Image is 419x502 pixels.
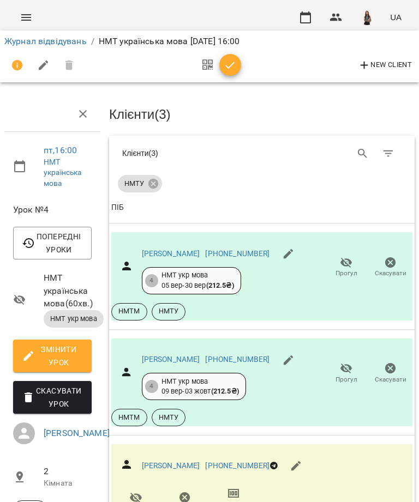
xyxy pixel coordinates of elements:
div: НМТ укр мова 05 вер - 30 вер [161,270,234,291]
div: НМТУ [118,175,162,192]
p: Кімната [44,478,92,489]
img: 6aba04e32ee3c657c737aeeda4e83600.jpg [360,10,375,25]
span: Скасувати [375,269,406,278]
span: Прогул [336,375,357,384]
div: Sort [111,201,124,214]
nav: breadcrumb [4,35,415,48]
li: / [91,35,94,48]
span: Скасувати Урок [22,384,83,410]
span: НМТ українська мова ( 60 хв. ) [44,271,92,310]
span: Прогул [336,269,357,278]
a: [PERSON_NAME] [142,355,200,364]
a: [PERSON_NAME] [44,428,110,438]
b: ( 212.5 ₴ ) [206,281,234,289]
div: ПІБ [111,201,124,214]
span: НМТУ [152,306,185,316]
button: Search [350,141,376,167]
button: Menu [13,4,39,31]
span: Попередні уроки [22,230,83,256]
span: Урок №4 [13,203,92,216]
button: Скасувати Урок [13,381,92,414]
button: UA [386,7,406,27]
button: Прогул [324,252,368,283]
span: New Client [358,59,412,72]
button: Попередні уроки [13,227,92,259]
span: UA [390,11,402,23]
span: Скасувати [375,375,406,384]
span: НМТ укр мова [44,314,104,324]
span: НМТУ [152,413,185,422]
span: НМТМ [112,306,147,316]
a: [PHONE_NUMBER] [205,461,270,470]
button: Фільтр [375,141,402,167]
h3: Клієнти ( 3 ) [109,107,415,122]
span: ПІБ [111,201,412,214]
button: Скасувати [368,358,412,389]
button: Змінити урок [13,340,92,372]
a: [PHONE_NUMBER] [205,249,270,258]
b: ( 212.5 ₴ ) [211,387,239,395]
a: Журнал відвідувань [4,36,87,46]
button: New Client [355,57,415,74]
a: [PHONE_NUMBER] [205,355,270,364]
span: НМТУ [118,179,151,189]
a: [PERSON_NAME] [142,461,200,470]
a: НМТ українська мова [44,158,81,188]
div: НМТ укр мова 09 вер - 03 жовт [161,377,239,397]
span: Змінити урок [22,343,83,369]
button: Прогул [324,358,368,389]
a: [PERSON_NAME] [142,249,200,258]
span: НМТМ [112,413,147,422]
div: Table Toolbar [109,136,415,171]
a: пт , 16:00 [44,145,77,155]
div: Клієнти ( 3 ) [122,143,254,163]
div: 4 [145,380,158,393]
button: Скасувати [368,252,412,283]
p: НМТ українська мова [DATE] 16:00 [99,35,240,48]
div: 4 [145,274,158,287]
span: 2 [44,465,92,478]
